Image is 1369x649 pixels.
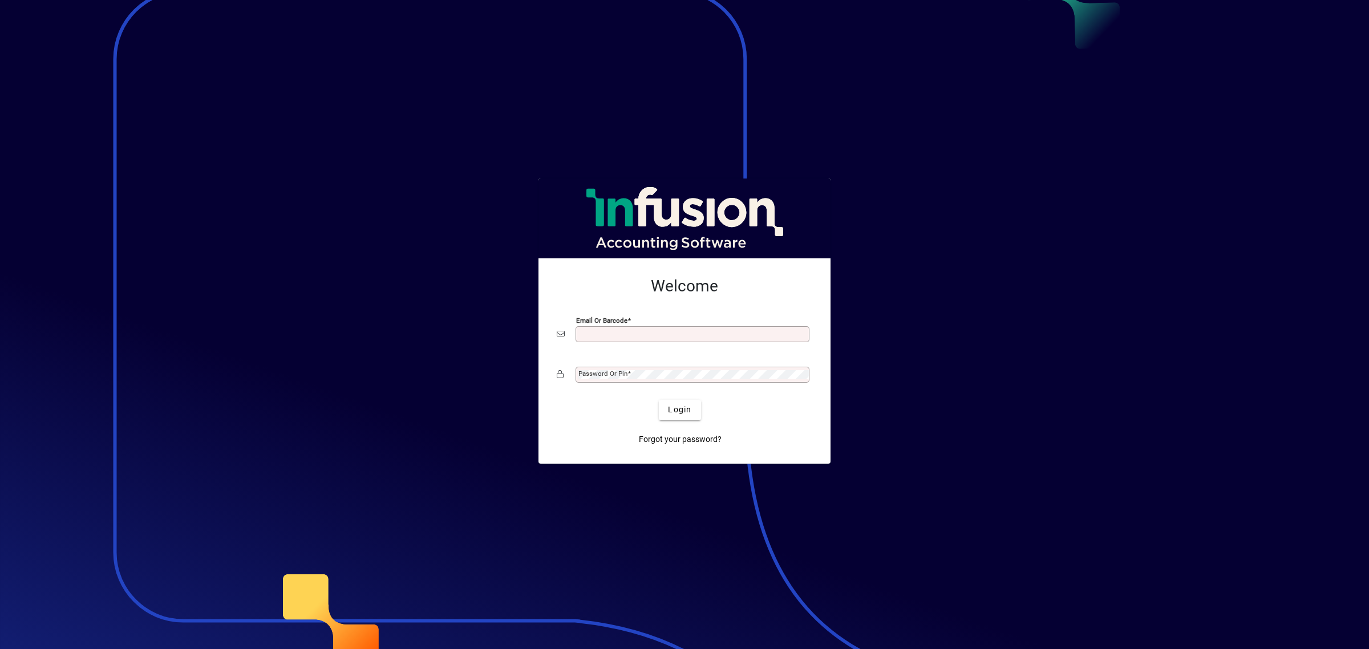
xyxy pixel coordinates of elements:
mat-label: Email or Barcode [576,316,627,324]
button: Login [659,400,700,420]
a: Forgot your password? [634,429,726,450]
h2: Welcome [557,277,812,296]
span: Login [668,404,691,416]
span: Forgot your password? [639,433,722,445]
mat-label: Password or Pin [578,370,627,378]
